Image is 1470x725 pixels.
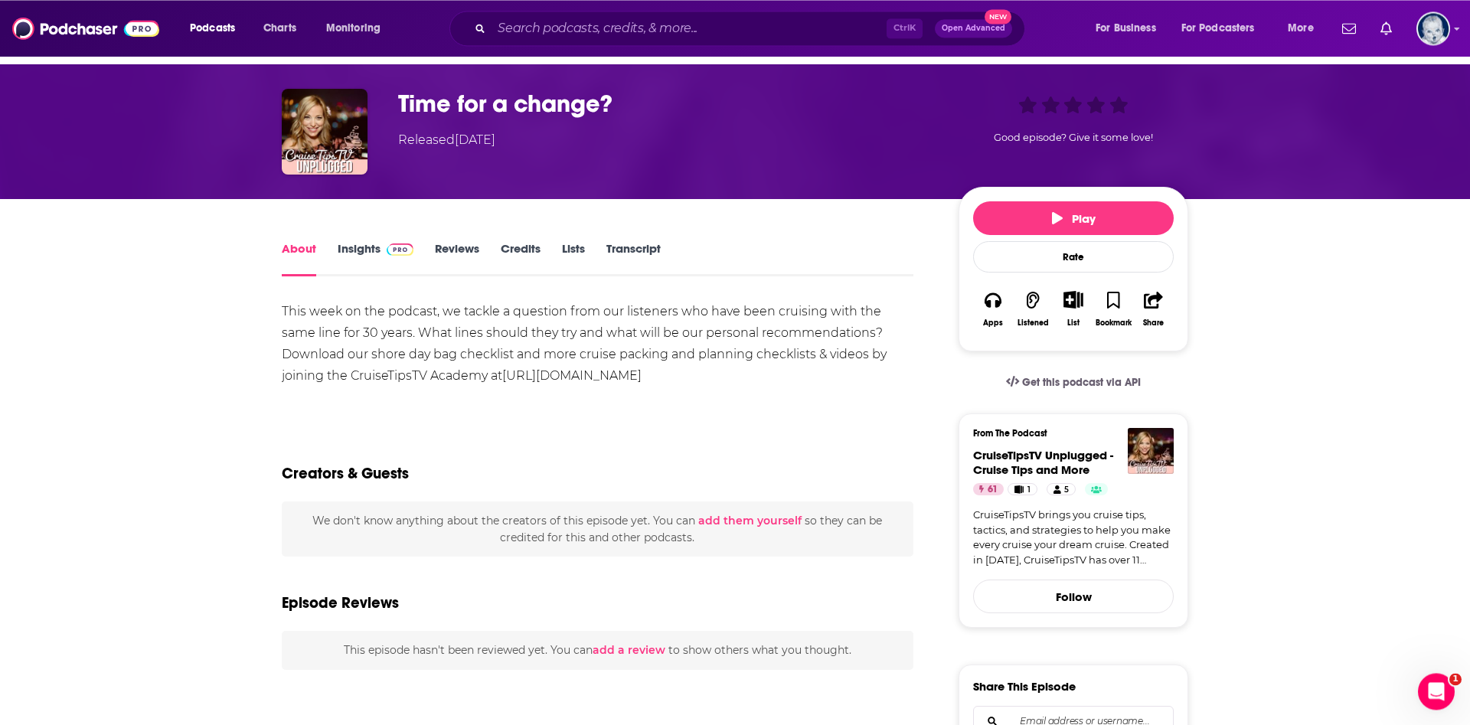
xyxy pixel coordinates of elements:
img: Time for a change? [282,89,367,175]
span: Open Advanced [942,24,1005,32]
a: About [282,241,316,276]
span: 5 [1064,482,1069,498]
iframe: Intercom live chat [1418,673,1455,710]
button: Open AdvancedNew [935,19,1012,38]
div: Rate [973,241,1174,273]
h1: Time for a change? [398,89,934,119]
button: Listened [1013,281,1053,337]
button: Follow [973,580,1174,613]
div: Apps [983,318,1003,328]
a: 61 [973,483,1004,495]
div: Bookmark [1096,318,1132,328]
div: Share [1143,318,1164,328]
div: This week on the podcast, we tackle a question from our listeners who have been cruising with the... [282,301,913,387]
span: Play [1052,211,1096,226]
div: Listened [1018,318,1049,328]
span: Ctrl K [887,18,923,38]
button: Show profile menu [1416,11,1450,45]
button: Show More Button [1057,291,1089,308]
h3: Episode Reviews [282,593,399,612]
a: Lists [562,241,585,276]
span: Charts [263,18,296,39]
a: CruiseTipsTV brings you cruise tips, tactics, and strategies to help you make every cruise your d... [973,508,1174,567]
button: open menu [1171,16,1277,41]
span: New [985,9,1012,24]
img: CruiseTipsTV Unplugged - Cruise Tips and More [1128,428,1174,474]
div: Released [DATE] [398,131,495,149]
a: Transcript [606,241,661,276]
span: This episode hasn't been reviewed yet. You can to show others what you thought. [344,643,851,657]
button: open menu [1085,16,1175,41]
img: User Profile [1416,11,1450,45]
h3: Share This Episode [973,679,1076,694]
button: Bookmark [1093,281,1133,337]
span: Good episode? Give it some love! [994,132,1153,143]
img: Podchaser Pro [387,243,413,256]
span: We don't know anything about the creators of this episode yet . You can so they can be credited f... [312,514,882,544]
span: Get this podcast via API [1022,376,1141,389]
div: Show More ButtonList [1053,281,1093,337]
a: Charts [253,16,305,41]
span: Monitoring [326,18,381,39]
a: Get this podcast via API [994,364,1153,401]
a: 1 [1008,483,1037,495]
div: List [1067,318,1080,328]
span: 1 [1027,482,1031,498]
a: CruiseTipsTV Unplugged - Cruise Tips and More [973,448,1113,477]
div: Search podcasts, credits, & more... [464,11,1040,46]
button: open menu [1277,16,1333,41]
h2: Creators & Guests [282,464,409,483]
span: 61 [988,482,998,498]
a: 5 [1047,483,1076,495]
a: Show notifications dropdown [1374,15,1398,41]
span: Logged in as blg1538 [1416,11,1450,45]
span: 1 [1449,673,1462,685]
img: Podchaser - Follow, Share and Rate Podcasts [12,14,159,43]
span: More [1288,18,1314,39]
span: For Podcasters [1181,18,1255,39]
a: Show notifications dropdown [1336,15,1362,41]
h3: From The Podcast [973,428,1161,439]
a: Credits [501,241,541,276]
a: [URL][DOMAIN_NAME] [502,368,642,383]
button: add them yourself [698,514,802,527]
button: Apps [973,281,1013,337]
span: For Business [1096,18,1156,39]
input: Search podcasts, credits, & more... [492,16,887,41]
a: Reviews [435,241,479,276]
button: open menu [315,16,400,41]
button: Share [1134,281,1174,337]
button: add a review [593,642,665,658]
span: Podcasts [190,18,235,39]
button: open menu [179,16,255,41]
button: Play [973,201,1174,235]
a: InsightsPodchaser Pro [338,241,413,276]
